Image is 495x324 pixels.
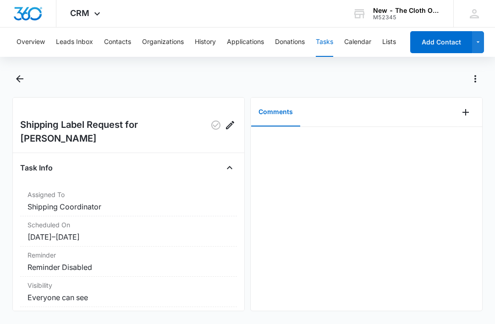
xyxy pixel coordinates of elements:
dt: Assigned To [27,190,230,199]
dd: Shipping Coordinator [27,201,230,212]
button: Close [222,160,237,175]
button: Tasks [316,27,333,57]
button: Actions [468,71,483,86]
button: Edit [223,118,237,132]
div: Scheduled On[DATE]–[DATE] [20,216,237,247]
button: Add Contact [410,31,472,53]
div: ReminderReminder Disabled [20,247,237,277]
h2: Shipping Label Request for [PERSON_NAME] [20,118,209,145]
dt: Visibility [27,280,230,290]
button: Contacts [104,27,131,57]
dt: Scheduled On [27,220,230,230]
button: Calendar [344,27,371,57]
button: Leads Inbox [56,27,93,57]
span: CRM [70,8,89,18]
div: account id [373,14,440,21]
button: History [195,27,216,57]
button: Comments [251,98,300,126]
dt: Reminder [27,250,230,260]
button: Organizations [142,27,184,57]
dd: [DATE] – [DATE] [27,231,230,242]
button: Add Comment [458,105,473,120]
h4: Task Info [20,162,53,173]
dd: Everyone can see [27,292,230,303]
dd: Reminder Disabled [27,262,230,273]
button: Back [12,71,27,86]
div: VisibilityEveryone can see [20,277,237,307]
button: Lists [382,27,396,57]
div: Assigned ToShipping Coordinator [20,186,237,216]
button: Overview [16,27,45,57]
div: account name [373,7,440,14]
button: Applications [227,27,264,57]
button: Donations [275,27,305,57]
